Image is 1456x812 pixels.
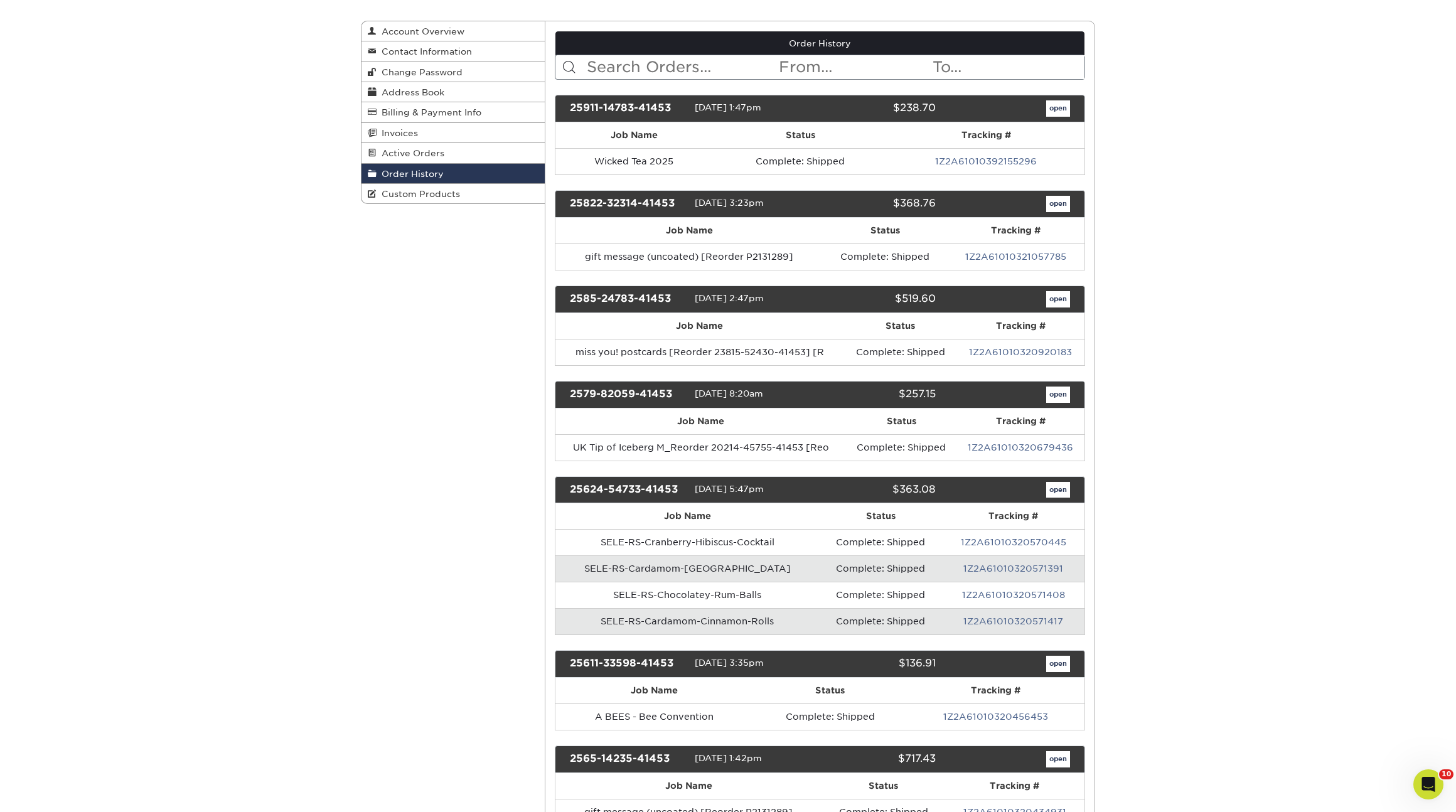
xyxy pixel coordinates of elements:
[810,196,945,212] div: $368.76
[810,387,945,403] div: $257.15
[695,102,761,112] span: [DATE] 1:47pm
[820,503,942,529] th: Status
[361,123,545,143] a: Invoices
[963,616,1063,626] a: 1Z2A61010320571417
[907,678,1084,703] th: Tracking #
[888,122,1084,148] th: Tracking #
[377,87,444,97] span: Address Book
[361,82,545,102] a: Address Book
[555,608,820,634] td: SELE-RS-Cardamom-Cinnamon-Rolls
[377,67,463,77] span: Change Password
[555,148,713,174] td: Wicked Tea 2025
[810,751,945,767] div: $717.43
[1046,656,1070,672] a: open
[810,482,945,498] div: $363.08
[968,442,1073,452] a: 1Z2A61010320679436
[1046,291,1070,307] a: open
[823,243,947,270] td: Complete: Shipped
[1046,482,1070,498] a: open
[810,291,945,307] div: $519.60
[969,347,1072,357] a: 1Z2A61010320920183
[847,409,957,434] th: Status
[377,26,464,36] span: Account Overview
[935,156,1037,166] a: 1Z2A61010392155296
[810,656,945,672] div: $136.91
[555,31,1085,55] a: Order History
[555,678,754,703] th: Job Name
[555,503,820,529] th: Job Name
[361,102,545,122] a: Billing & Payment Info
[560,196,695,212] div: 25822-32314-41453
[361,143,545,163] a: Active Orders
[713,122,888,148] th: Status
[1046,387,1070,403] a: open
[695,388,763,398] span: [DATE] 8:20am
[377,189,460,199] span: Custom Products
[778,55,931,79] input: From...
[753,678,907,703] th: Status
[1046,196,1070,212] a: open
[555,529,820,555] td: SELE-RS-Cranberry-Hibiscus-Cocktail
[820,608,942,634] td: Complete: Shipped
[555,313,844,339] th: Job Name
[555,339,844,365] td: miss you! postcards [Reorder 23815-52430-41453] [R
[810,100,945,117] div: $238.70
[822,773,945,799] th: Status
[1439,769,1453,779] span: 10
[555,218,823,243] th: Job Name
[965,252,1066,262] a: 1Z2A61010321057785
[555,243,823,270] td: gift message (uncoated) [Reorder P2131289]
[963,564,1063,574] a: 1Z2A61010320571391
[377,169,444,179] span: Order History
[847,434,957,461] td: Complete: Shipped
[377,148,444,158] span: Active Orders
[823,218,947,243] th: Status
[377,128,418,138] span: Invoices
[361,164,545,184] a: Order History
[844,313,956,339] th: Status
[555,555,820,582] td: SELE-RS-Cardamom-[GEOGRAPHIC_DATA]
[560,291,695,307] div: 2585-24783-41453
[555,434,847,461] td: UK Tip of Iceberg M_Reorder 20214-45755-41453 [Reo
[1413,769,1443,799] iframe: Intercom live chat
[695,293,764,303] span: [DATE] 2:47pm
[361,41,545,61] a: Contact Information
[555,773,822,799] th: Job Name
[361,21,545,41] a: Account Overview
[961,537,1066,547] a: 1Z2A61010320570445
[695,198,764,208] span: [DATE] 3:23pm
[820,555,942,582] td: Complete: Shipped
[377,46,472,56] span: Contact Information
[695,484,764,494] span: [DATE] 5:47pm
[956,313,1084,339] th: Tracking #
[946,218,1084,243] th: Tracking #
[945,773,1084,799] th: Tracking #
[695,753,762,763] span: [DATE] 1:42pm
[844,339,956,365] td: Complete: Shipped
[943,712,1048,722] a: 1Z2A61010320456453
[753,703,907,730] td: Complete: Shipped
[820,582,942,608] td: Complete: Shipped
[931,55,1084,79] input: To...
[555,582,820,608] td: SELE-RS-Chocolatey-Rum-Balls
[555,409,847,434] th: Job Name
[956,409,1084,434] th: Tracking #
[361,62,545,82] a: Change Password
[560,100,695,117] div: 25911-14783-41453
[560,482,695,498] div: 25624-54733-41453
[962,590,1065,600] a: 1Z2A61010320571408
[361,184,545,203] a: Custom Products
[1046,100,1070,117] a: open
[713,148,888,174] td: Complete: Shipped
[377,107,481,117] span: Billing & Payment Info
[560,751,695,767] div: 2565-14235-41453
[1046,751,1070,767] a: open
[586,55,778,79] input: Search Orders...
[555,122,713,148] th: Job Name
[942,503,1084,529] th: Tracking #
[695,658,764,668] span: [DATE] 3:35pm
[820,529,942,555] td: Complete: Shipped
[555,703,754,730] td: A BEES - Bee Convention
[560,656,695,672] div: 25611-33598-41453
[560,387,695,403] div: 2579-82059-41453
